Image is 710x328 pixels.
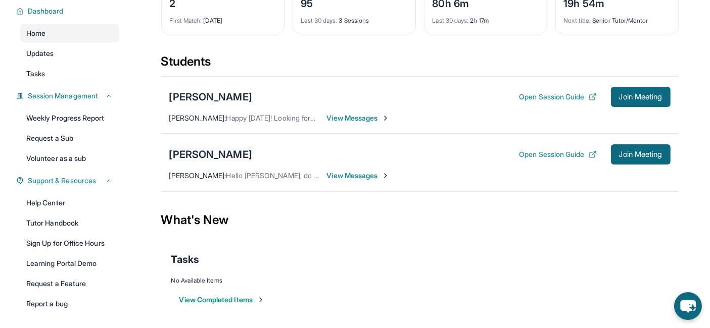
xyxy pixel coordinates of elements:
span: Last 30 days : [433,17,469,24]
span: Last 30 days : [301,17,338,24]
a: Request a Sub [20,129,119,147]
span: View Messages [327,171,390,181]
div: [DATE] [170,11,276,25]
a: Request a Feature [20,275,119,293]
button: chat-button [674,292,702,320]
button: Open Session Guide [519,92,596,102]
span: [PERSON_NAME] : [169,114,226,122]
span: Updates [26,48,54,59]
a: Updates [20,44,119,63]
button: Dashboard [24,6,113,16]
span: Session Management [28,91,98,101]
button: Session Management [24,91,113,101]
img: Chevron-Right [382,172,390,180]
a: Tasks [20,65,119,83]
span: First Match : [170,17,202,24]
span: Tasks [171,252,199,266]
a: Home [20,24,119,42]
a: Volunteer as a sub [20,149,119,168]
a: Learning Portal Demo [20,254,119,272]
div: Students [161,53,679,76]
span: Join Meeting [619,151,662,157]
div: Senior Tutor/Mentor [564,11,670,25]
div: [PERSON_NAME] [169,147,252,161]
span: [PERSON_NAME] : [169,171,226,180]
div: 3 Sessions [301,11,407,25]
div: 2h 17m [433,11,539,25]
span: Tasks [26,69,45,79]
div: No Available Items [171,277,669,285]
span: Next title : [564,17,591,24]
button: Open Session Guide [519,149,596,159]
img: Chevron-Right [382,114,390,122]
span: Home [26,28,45,38]
a: Sign Up for Office Hours [20,234,119,252]
a: Tutor Handbook [20,214,119,232]
button: Join Meeting [611,87,671,107]
span: Dashboard [28,6,64,16]
span: Hello [PERSON_NAME], do we have any website or app for the meeting [DATE]? Thanks! [226,171,510,180]
span: View Messages [327,113,390,123]
a: Weekly Progress Report [20,109,119,127]
div: [PERSON_NAME] [169,90,252,104]
button: View Completed Items [179,295,265,305]
span: Join Meeting [619,94,662,100]
span: Support & Resources [28,176,96,186]
a: Help Center [20,194,119,212]
div: What's New [161,198,679,242]
a: Report a bug [20,295,119,313]
button: Join Meeting [611,144,671,165]
button: Support & Resources [24,176,113,186]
